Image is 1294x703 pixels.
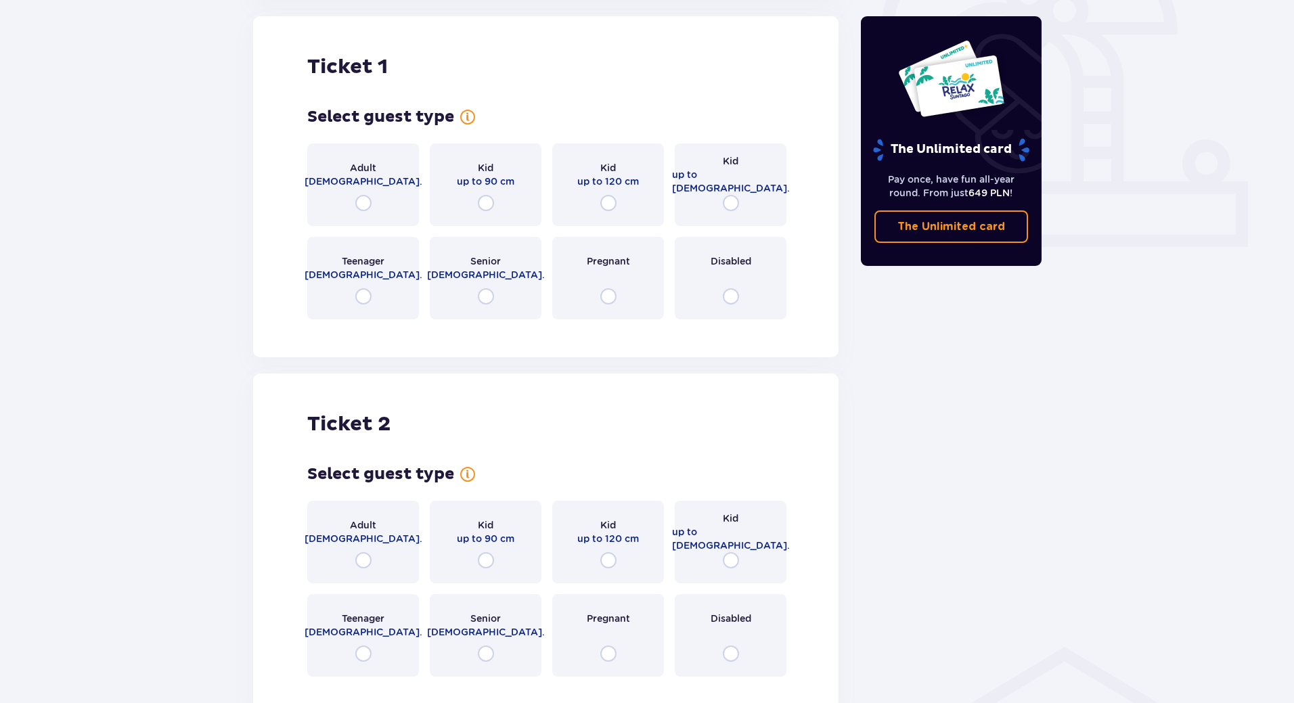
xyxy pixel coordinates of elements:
p: [DEMOGRAPHIC_DATA]. [305,268,422,281]
p: Select guest type [307,464,454,484]
p: Pregnant [587,612,630,625]
p: [DEMOGRAPHIC_DATA]. [427,268,545,281]
p: [DEMOGRAPHIC_DATA]. [305,532,422,545]
p: Teenager [342,254,384,268]
p: Kid [478,161,493,175]
p: [DEMOGRAPHIC_DATA]. [305,625,422,639]
p: The Unlimited card [872,138,1031,162]
p: The Unlimited card [897,219,1005,234]
p: Teenager [342,612,384,625]
p: [DEMOGRAPHIC_DATA]. [427,625,545,639]
p: up to [DEMOGRAPHIC_DATA]. [672,168,790,195]
p: Select guest type [307,107,454,127]
p: Senior [470,254,501,268]
p: up to [DEMOGRAPHIC_DATA]. [672,525,790,552]
p: Kid [478,518,493,532]
p: Disabled [711,612,751,625]
p: Kid [600,161,616,175]
span: 649 PLN [968,187,1010,198]
a: The Unlimited card [874,210,1029,243]
p: Senior [470,612,501,625]
p: Ticket 2 [307,411,391,437]
p: up to 90 cm [457,175,514,188]
p: Pregnant [587,254,630,268]
p: Kid [600,518,616,532]
p: up to 120 cm [577,175,639,188]
p: Pay once, have fun all-year round. From just ! [874,173,1029,200]
p: [DEMOGRAPHIC_DATA]. [305,175,422,188]
p: up to 90 cm [457,532,514,545]
p: Kid [723,154,738,168]
p: Adult [350,518,376,532]
p: Kid [723,512,738,525]
p: up to 120 cm [577,532,639,545]
p: Ticket 1 [307,54,388,80]
p: Disabled [711,254,751,268]
p: Adult [350,161,376,175]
